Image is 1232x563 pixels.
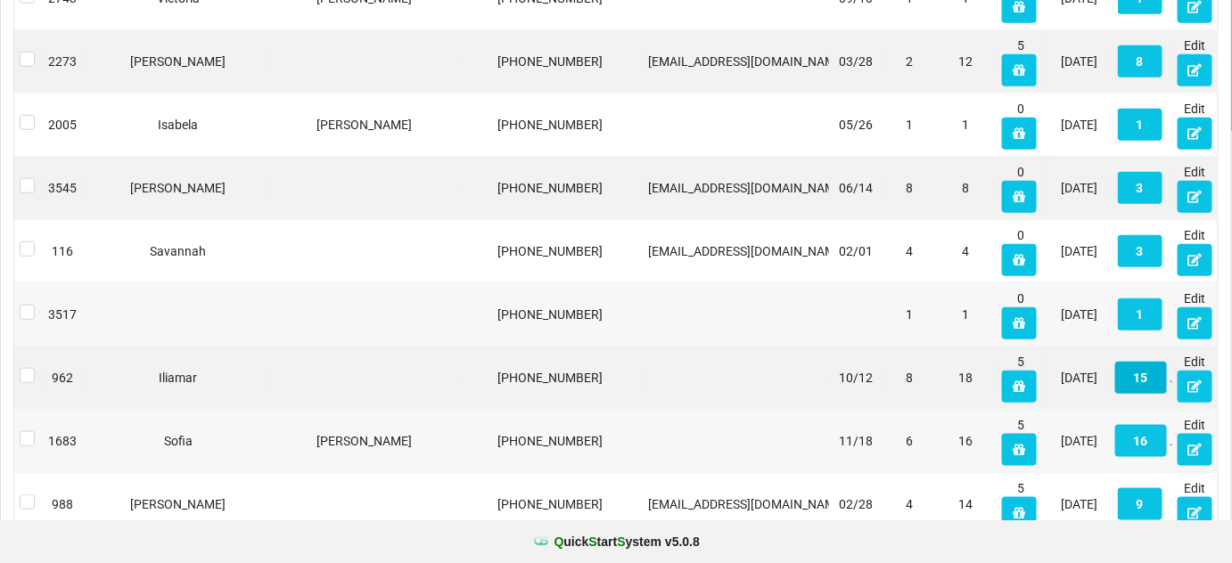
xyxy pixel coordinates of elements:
[90,116,267,134] div: Isabela
[90,432,267,450] div: Sofia
[834,432,878,450] div: 11/18
[90,495,267,513] div: [PERSON_NAME]
[941,242,990,260] div: 4
[45,306,80,323] div: 3517
[45,53,80,70] div: 2273
[648,242,825,260] div: [EMAIL_ADDRESS][DOMAIN_NAME]
[1118,235,1162,267] button: 3
[888,53,932,70] div: 2
[1053,242,1105,260] div: [DATE]
[463,369,639,387] div: [PHONE_NUMBER]
[1115,362,1167,394] button: 15
[834,116,878,134] div: 05/26
[999,226,1043,276] div: 0
[463,179,639,197] div: [PHONE_NUMBER]
[1115,425,1167,457] button: 16
[589,534,597,549] span: S
[1178,479,1213,529] div: Edit
[1053,432,1105,450] div: [DATE]
[1178,416,1213,466] div: Edit
[941,495,990,513] div: 14
[888,495,932,513] div: 4
[1053,53,1105,70] div: [DATE]
[463,432,639,450] div: [PHONE_NUMBER]
[1053,116,1105,134] div: [DATE]
[999,353,1043,403] div: 5
[1178,163,1213,213] div: Edit
[834,242,878,260] div: 02/01
[45,179,80,197] div: 3545
[463,116,639,134] div: [PHONE_NUMBER]
[1178,226,1213,276] div: Edit
[532,533,550,551] img: favicon.ico
[45,369,80,387] div: 962
[941,306,990,323] div: 1
[463,53,639,70] div: [PHONE_NUMBER]
[463,495,639,513] div: [PHONE_NUMBER]
[648,179,825,197] div: [EMAIL_ADDRESS][DOMAIN_NAME]
[888,179,932,197] div: 8
[90,242,267,260] div: Savannah
[1178,37,1213,86] div: Edit
[941,179,990,197] div: 8
[999,37,1043,86] div: 5
[834,369,878,387] div: 10/12
[1053,495,1105,513] div: [DATE]
[554,533,700,551] b: uick tart ystem v 5.0.8
[463,242,639,260] div: [PHONE_NUMBER]
[1053,369,1105,387] div: [DATE]
[45,432,80,450] div: 1683
[617,534,625,549] span: S
[463,306,639,323] div: [PHONE_NUMBER]
[648,53,825,70] div: [EMAIL_ADDRESS][DOMAIN_NAME]
[554,534,564,549] span: Q
[1118,45,1162,78] button: 8
[45,495,80,513] div: 988
[999,100,1043,150] div: 0
[1053,306,1105,323] div: [DATE]
[888,242,932,260] div: 4
[999,479,1043,529] div: 5
[276,116,453,134] div: [PERSON_NAME]
[1118,488,1162,520] button: 9
[999,163,1043,213] div: 0
[834,53,878,70] div: 03/28
[888,116,932,134] div: 1
[1118,172,1162,204] button: 3
[834,179,878,197] div: 06/14
[834,495,878,513] div: 02/28
[999,416,1043,466] div: 5
[888,369,932,387] div: 8
[1118,298,1162,330] button: 1
[90,179,267,197] div: [PERSON_NAME]
[1178,290,1213,339] div: Edit
[276,432,453,450] div: [PERSON_NAME]
[941,369,990,387] div: 18
[999,290,1043,339] div: 0
[1178,353,1213,403] div: Edit
[90,53,267,70] div: [PERSON_NAME]
[888,306,932,323] div: 1
[1118,109,1162,141] button: 1
[1178,100,1213,150] div: Edit
[45,242,80,260] div: 116
[941,432,990,450] div: 16
[941,53,990,70] div: 12
[648,495,825,513] div: [EMAIL_ADDRESS][DOMAIN_NAME]
[45,116,80,134] div: 2005
[888,432,932,450] div: 6
[90,369,267,387] div: Iliamar
[1053,179,1105,197] div: [DATE]
[941,116,990,134] div: 1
